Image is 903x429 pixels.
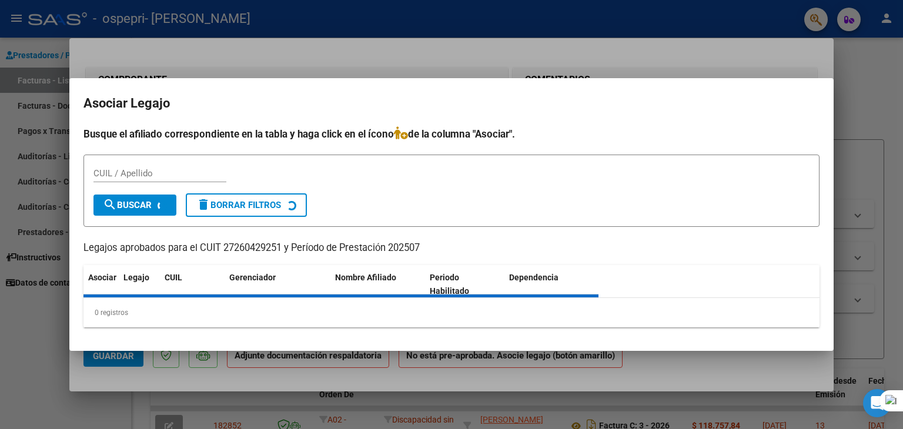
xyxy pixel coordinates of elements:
[430,273,469,296] span: Periodo Habilitado
[229,273,276,282] span: Gerenciador
[83,298,820,327] div: 0 registros
[83,92,820,115] h2: Asociar Legajo
[330,265,425,304] datatable-header-cell: Nombre Afiliado
[863,389,891,417] div: Open Intercom Messenger
[103,197,117,212] mat-icon: search
[504,265,599,304] datatable-header-cell: Dependencia
[225,265,330,304] datatable-header-cell: Gerenciador
[123,273,149,282] span: Legajo
[196,197,210,212] mat-icon: delete
[186,193,307,217] button: Borrar Filtros
[119,265,160,304] datatable-header-cell: Legajo
[83,241,820,256] p: Legajos aprobados para el CUIT 27260429251 y Período de Prestación 202507
[88,273,116,282] span: Asociar
[165,273,182,282] span: CUIL
[93,195,176,216] button: Buscar
[335,273,396,282] span: Nombre Afiliado
[425,265,504,304] datatable-header-cell: Periodo Habilitado
[160,265,225,304] datatable-header-cell: CUIL
[196,200,281,210] span: Borrar Filtros
[103,200,152,210] span: Buscar
[509,273,558,282] span: Dependencia
[83,126,820,142] h4: Busque el afiliado correspondiente en la tabla y haga click en el ícono de la columna "Asociar".
[83,265,119,304] datatable-header-cell: Asociar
